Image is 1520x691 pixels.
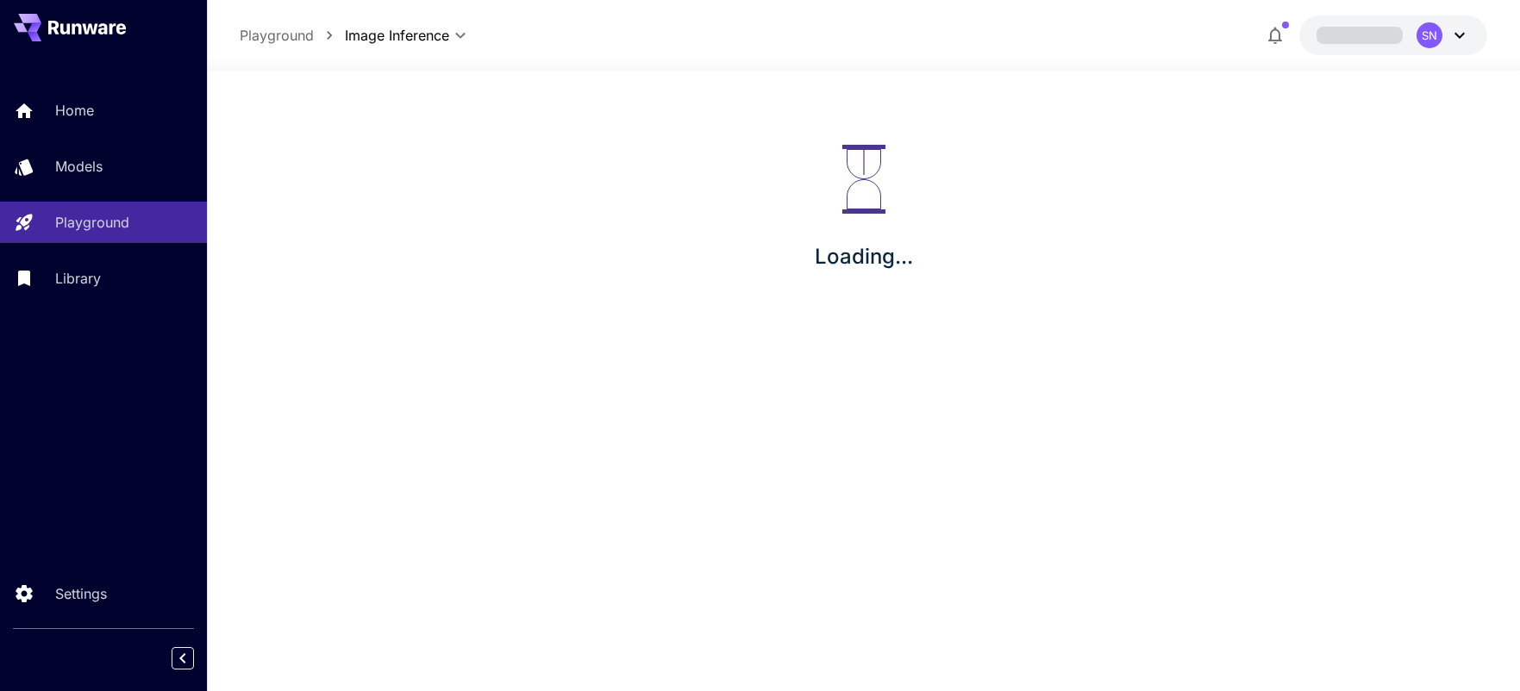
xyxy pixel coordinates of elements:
[815,241,913,272] p: Loading...
[1417,22,1442,48] div: SN
[345,25,449,46] span: Image Inference
[1299,16,1487,55] button: SN
[55,100,94,121] p: Home
[172,647,194,669] button: Collapse sidebar
[185,643,207,674] div: Collapse sidebar
[55,583,107,604] p: Settings
[55,156,103,177] p: Models
[55,268,101,289] p: Library
[240,25,314,46] a: Playground
[55,212,129,233] p: Playground
[240,25,345,46] nav: breadcrumb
